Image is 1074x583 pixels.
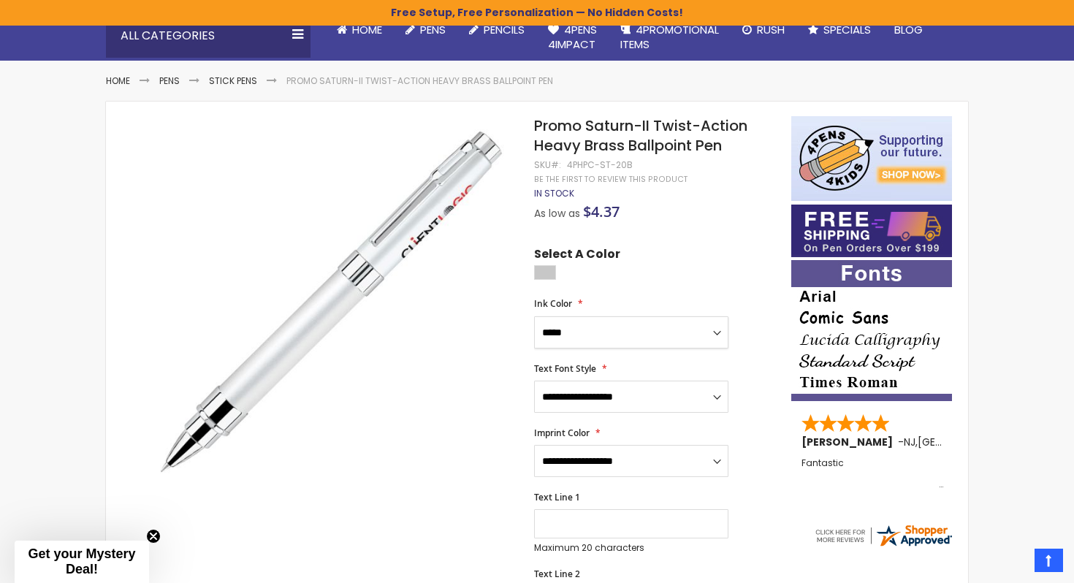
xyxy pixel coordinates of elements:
[146,529,161,544] button: Close teaser
[731,14,796,46] a: Rush
[534,187,574,199] span: In stock
[883,14,934,46] a: Blog
[15,541,149,583] div: Get your Mystery Deal!Close teaser
[894,22,923,37] span: Blog
[534,115,747,156] span: Promo Saturn-II Twist-Action Heavy Brass Ballpoint Pen
[953,544,1074,583] iframe: Google Customer Reviews
[534,174,688,185] a: Be the first to review this product
[325,14,394,46] a: Home
[620,22,719,52] span: 4PROMOTIONAL ITEMS
[534,297,572,310] span: Ink Color
[813,539,953,552] a: 4pens.com certificate URL
[135,115,514,494] img: Promo Saturn-II Twist-Action Heavy Brass Ballpoint Pen
[484,22,525,37] span: Pencils
[534,265,556,280] div: Silver
[918,435,1025,449] span: [GEOGRAPHIC_DATA]
[796,14,883,46] a: Specials
[534,491,580,503] span: Text Line 1
[791,260,952,401] img: font-personalization-examples
[534,188,574,199] div: Availability
[457,14,536,46] a: Pencils
[159,75,180,87] a: Pens
[791,116,952,201] img: 4pens 4 kids
[534,427,590,439] span: Imprint Color
[106,14,311,58] div: All Categories
[791,205,952,257] img: Free shipping on orders over $199
[801,435,898,449] span: [PERSON_NAME]
[106,75,130,87] a: Home
[420,22,446,37] span: Pens
[583,202,620,221] span: $4.37
[757,22,785,37] span: Rush
[534,206,580,221] span: As low as
[534,246,620,266] span: Select A Color
[823,22,871,37] span: Specials
[286,75,553,87] li: Promo Saturn-II Twist-Action Heavy Brass Ballpoint Pen
[209,75,257,87] a: Stick Pens
[536,14,609,61] a: 4Pens4impact
[534,542,728,554] p: Maximum 20 characters
[898,435,1025,449] span: - ,
[801,458,943,489] div: Fantastic
[609,14,731,61] a: 4PROMOTIONALITEMS
[352,22,382,37] span: Home
[904,435,915,449] span: NJ
[394,14,457,46] a: Pens
[813,522,953,549] img: 4pens.com widget logo
[534,362,596,375] span: Text Font Style
[567,159,633,171] div: 4PHPC-ST-20B
[548,22,597,52] span: 4Pens 4impact
[28,546,135,576] span: Get your Mystery Deal!
[534,159,561,171] strong: SKU
[534,568,580,580] span: Text Line 2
